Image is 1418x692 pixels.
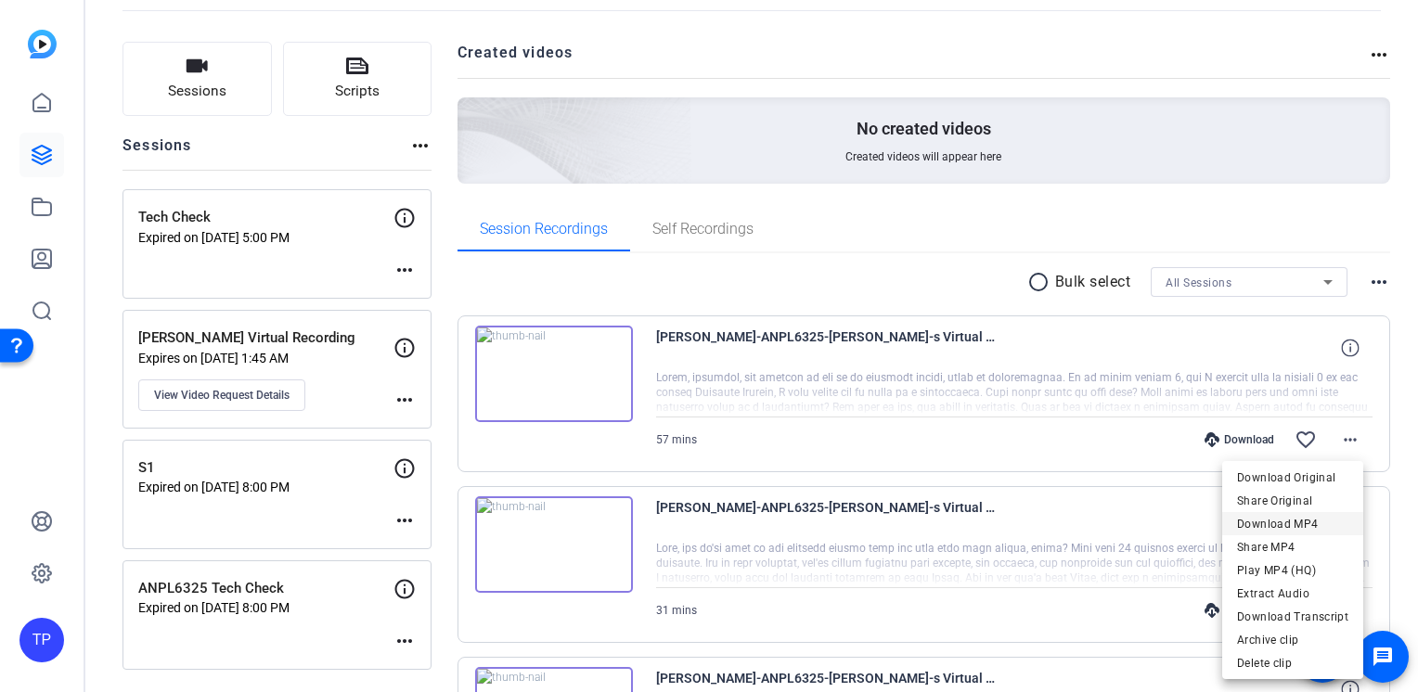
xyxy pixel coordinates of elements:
[1237,513,1348,535] span: Download MP4
[1237,559,1348,582] span: Play MP4 (HQ)
[1237,629,1348,651] span: Archive clip
[1237,467,1348,489] span: Download Original
[1237,583,1348,605] span: Extract Audio
[1237,606,1348,628] span: Download Transcript
[1237,490,1348,512] span: Share Original
[1237,536,1348,558] span: Share MP4
[1237,652,1348,674] span: Delete clip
